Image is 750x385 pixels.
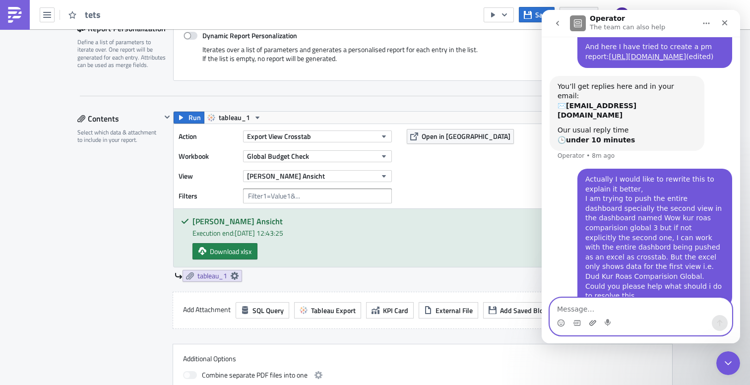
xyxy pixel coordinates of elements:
button: Hide content [161,111,173,123]
button: External File [419,302,478,319]
div: Iterates over a list of parameters and generates a personalised report for each entry in the list... [184,45,662,70]
button: SQL Query [236,302,289,319]
div: Contents [77,111,161,126]
span: Kaufland e-commerce Services GmbH & Co. KG [637,9,726,20]
img: Avatar [614,6,630,23]
button: Add Saved Block [483,302,555,319]
img: PushMetrics [7,7,23,23]
div: Execution end: [DATE] 12:43:25 [192,228,665,238]
button: Open in [GEOGRAPHIC_DATA] [407,129,514,144]
iframe: Intercom live chat [542,10,740,343]
iframe: Intercom live chat [716,351,740,375]
label: Workbook [179,149,238,164]
button: [PERSON_NAME] Ansicht [243,170,392,182]
a: Download xlsx [192,243,257,259]
span: Combine separate PDF files into one [202,369,308,381]
button: Global Budget Check [243,150,392,162]
label: View [179,169,238,184]
span: Save [535,9,550,20]
label: Add Attachment [183,302,231,317]
button: Share [560,7,598,22]
div: Define a list of parameters to iterate over. One report will be generated for each entry. Attribu... [77,38,167,69]
label: Additional Options [183,354,662,363]
span: SQL Query [252,305,284,316]
h5: [PERSON_NAME] Ansicht [192,217,665,225]
span: tableau_1 [197,271,227,280]
label: Filters [179,189,238,203]
span: External File [436,305,473,316]
input: Filter1=Value1&... [243,189,392,203]
button: Export View Crosstab [243,130,392,142]
a: tableau_1 [183,270,242,282]
span: [PERSON_NAME] Ansicht [247,171,325,181]
button: KPI Card [366,302,414,319]
span: KPI Card [383,305,408,316]
button: tableau_1 [204,112,265,124]
div: Select which data & attachment to include in your report. [77,128,161,144]
span: Run [188,112,201,124]
span: Open in [GEOGRAPHIC_DATA] [422,131,510,141]
span: tableau_1 [219,112,250,124]
button: Tableau Export [294,302,361,319]
span: Tableau Export [311,305,356,316]
button: Kaufland e-commerce Services GmbH & Co. KG [609,4,743,26]
strong: Dynamic Report Personalization [202,30,297,41]
span: Add Saved Block [500,305,550,316]
body: Rich Text Area. Press ALT-0 for help. [4,4,474,12]
button: Run [174,112,204,124]
label: Action [179,129,238,144]
span: tets [85,9,125,20]
span: Share [576,9,593,20]
span: Global Budget Check [247,151,309,161]
span: Export View Crosstab [247,131,311,141]
span: Download xlsx [210,246,251,257]
button: Save [519,7,555,22]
